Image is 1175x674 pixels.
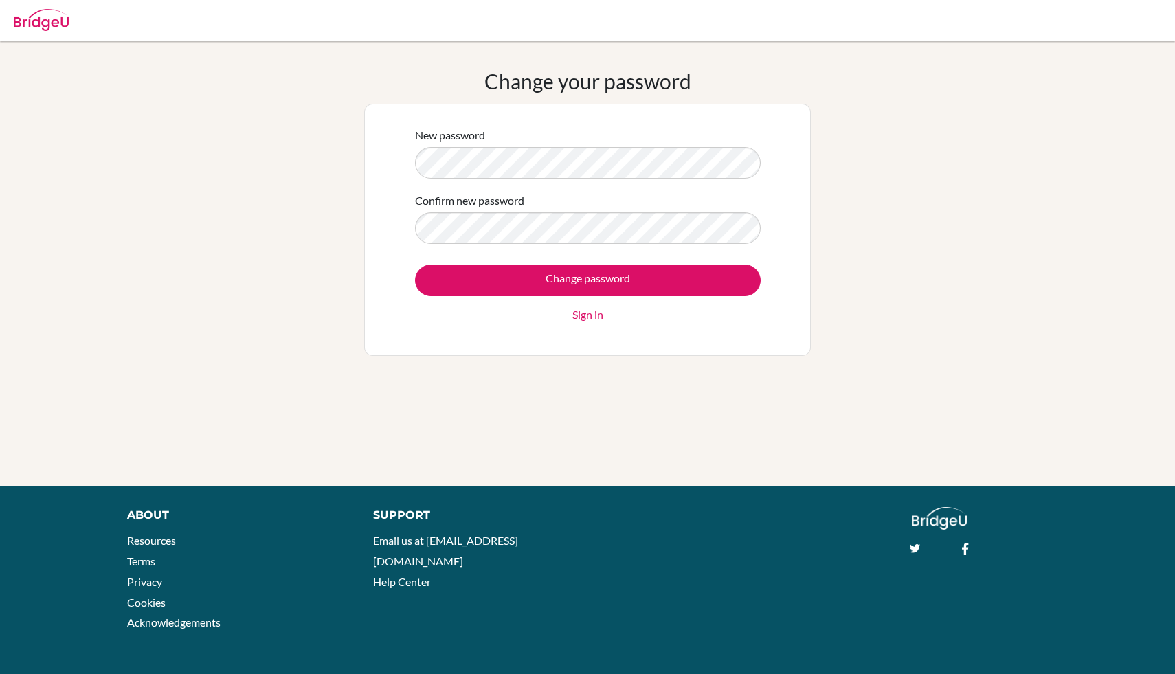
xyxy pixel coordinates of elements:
div: About [127,507,342,524]
input: Change password [415,265,761,296]
img: Bridge-U [14,9,69,31]
label: Confirm new password [415,192,524,209]
a: Terms [127,554,155,568]
h1: Change your password [484,69,691,93]
a: Cookies [127,596,166,609]
div: Support [373,507,572,524]
a: Resources [127,534,176,547]
a: Privacy [127,575,162,588]
a: Sign in [572,306,603,323]
a: Acknowledgements [127,616,221,629]
img: logo_white@2x-f4f0deed5e89b7ecb1c2cc34c3e3d731f90f0f143d5ea2071677605dd97b5244.png [912,507,967,530]
a: Help Center [373,575,431,588]
a: Email us at [EMAIL_ADDRESS][DOMAIN_NAME] [373,534,518,568]
label: New password [415,127,485,144]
